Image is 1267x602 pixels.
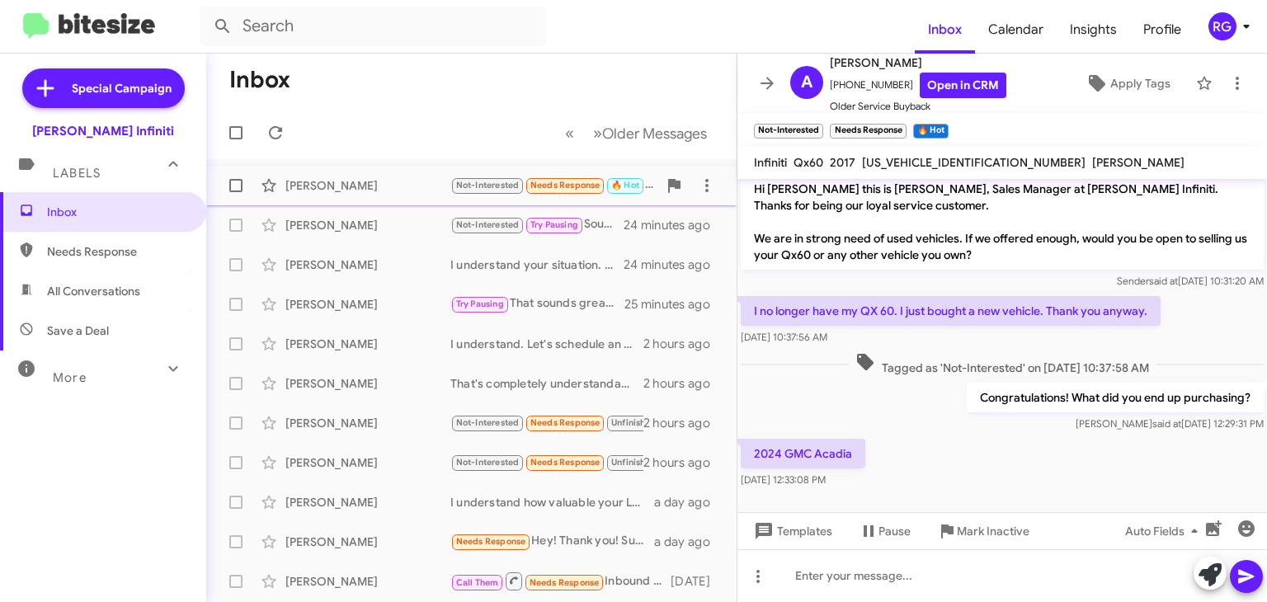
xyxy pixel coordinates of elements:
div: I understand your situation. We’d love to discuss a potential offer for your Q50. Would you like ... [450,256,624,273]
span: Pause [878,516,911,546]
span: said at [1152,417,1181,430]
span: [DATE] 12:33:08 PM [741,473,826,486]
span: Needs Response [456,536,526,547]
span: Needs Response [47,243,187,260]
div: 25 minutes ago [624,296,723,313]
div: [PERSON_NAME] [285,415,450,431]
div: Hey! Thank you! Sure, I'm interested! [450,532,654,551]
h1: Inbox [229,67,290,93]
span: Sender [DATE] 10:31:20 AM [1117,275,1264,287]
span: Special Campaign [72,80,172,96]
span: « [565,123,574,143]
button: Previous [555,116,584,150]
button: Next [583,116,717,150]
div: No [450,413,643,432]
div: [PERSON_NAME] [285,217,450,233]
div: a day ago [654,534,723,550]
div: 2 hours ago [643,454,723,471]
div: [PERSON_NAME] [285,534,450,550]
div: 2 hours ago [643,415,723,431]
span: [US_VEHICLE_IDENTIFICATION_NUMBER] [862,155,1086,170]
div: [PERSON_NAME] Infiniti [32,123,174,139]
span: Auto Fields [1125,516,1204,546]
div: [PERSON_NAME] [285,296,450,313]
div: [PERSON_NAME] [285,375,450,392]
a: Special Campaign [22,68,185,108]
span: Labels [53,166,101,181]
div: [PERSON_NAME] [285,256,450,273]
span: Try Pausing [530,219,578,230]
span: [PHONE_NUMBER] [830,73,1006,98]
span: Not-Interested [456,417,520,428]
span: A [801,69,812,96]
span: 🔥 Hot [611,180,639,190]
small: Not-Interested [754,124,823,139]
a: Open in CRM [920,73,1006,98]
small: 🔥 Hot [913,124,949,139]
div: [PERSON_NAME] [285,177,450,194]
div: 2 hours ago [643,375,723,392]
div: [PERSON_NAME] [285,454,450,471]
span: [DATE] 10:37:56 AM [741,331,827,343]
p: Congratulations! What did you end up purchasing? [967,383,1264,412]
span: Not-Interested [456,219,520,230]
p: I no longer have my QX 60. I just bought a new vehicle. Thank you anyway. [741,296,1161,326]
small: Needs Response [830,124,906,139]
div: 2 hours ago [643,336,723,352]
input: Search [200,7,546,46]
div: [DATE] [671,573,723,590]
span: 2017 [830,155,855,170]
span: Apply Tags [1110,68,1170,98]
div: I understand. Let's schedule an appointment to discuss the details and evaluate your vehicle. Whe... [450,336,643,352]
span: Mark Inactive [957,516,1029,546]
div: That's completely understandable! It’s a big decision. How about scheduling a visit? We can discu... [450,375,643,392]
button: Apply Tags [1067,68,1188,98]
div: No thank you. [450,453,643,472]
div: [PERSON_NAME] [285,573,450,590]
a: Calendar [975,6,1057,54]
span: Save a Deal [47,322,109,339]
div: [PERSON_NAME] [285,494,450,510]
span: Older Service Buyback [830,98,1006,115]
div: 24 minutes ago [624,217,723,233]
span: Unfinished [611,457,657,468]
span: Unfinished [611,417,657,428]
button: Templates [737,516,845,546]
a: Profile [1130,6,1194,54]
span: Call Them [456,577,499,588]
span: Older Messages [602,125,707,143]
span: [PERSON_NAME] [DATE] 12:29:31 PM [1076,417,1264,430]
span: Needs Response [530,417,601,428]
a: Inbox [915,6,975,54]
span: All Conversations [47,283,140,299]
button: Pause [845,516,924,546]
a: Insights [1057,6,1130,54]
span: Tagged as 'Not-Interested' on [DATE] 10:37:58 AM [849,352,1156,376]
button: Auto Fields [1112,516,1218,546]
span: Inbox [47,204,187,220]
span: said at [1149,275,1178,287]
div: I understand how valuable your Land Cruiser is! We’re all about providing fair appraisals based o... [450,494,654,510]
span: Not-Interested [456,180,520,190]
nav: Page navigation example [556,116,717,150]
div: 2024 GMC Acadia [450,176,657,195]
div: That sounds great! Just let me know when you're ready, and we'll set up an appointment for next w... [450,294,624,313]
span: » [593,123,602,143]
span: Infiniti [754,155,787,170]
button: Mark Inactive [924,516,1043,546]
span: Needs Response [530,457,601,468]
button: RG [1194,12,1249,40]
div: 24 minutes ago [624,256,723,273]
p: Hi [PERSON_NAME] this is [PERSON_NAME], Sales Manager at [PERSON_NAME] Infiniti. Thanks for being... [741,174,1264,270]
p: 2024 GMC Acadia [741,439,865,468]
span: Not-Interested [456,457,520,468]
div: Sounds good. Just let me know what works for you. Thank you! [450,215,624,234]
span: [PERSON_NAME] [1092,155,1185,170]
span: Qx60 [794,155,823,170]
span: Templates [751,516,832,546]
div: a day ago [654,494,723,510]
